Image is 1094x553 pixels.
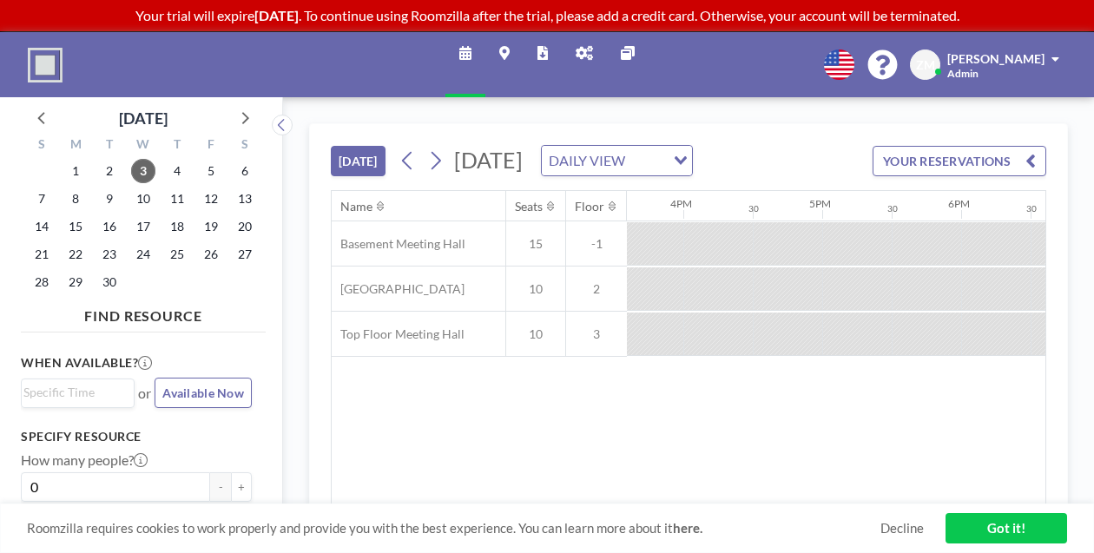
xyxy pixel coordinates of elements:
a: Decline [880,520,924,537]
button: + [231,472,252,502]
button: [DATE] [331,146,386,176]
div: 6PM [948,197,970,210]
span: Monday, September 1, 2025 [63,159,88,183]
span: Friday, September 26, 2025 [199,242,223,267]
span: Roomzilla requires cookies to work properly and provide you with the best experience. You can lea... [27,520,880,537]
span: Saturday, September 6, 2025 [233,159,257,183]
span: ZM [916,57,935,73]
div: 30 [748,203,759,214]
button: - [210,472,231,502]
div: Name [340,199,372,214]
span: Thursday, September 4, 2025 [165,159,189,183]
span: Monday, September 15, 2025 [63,214,88,239]
span: Sunday, September 7, 2025 [30,187,54,211]
span: Admin [947,67,979,80]
span: Tuesday, September 9, 2025 [97,187,122,211]
span: Basement Meeting Hall [332,236,465,252]
span: [GEOGRAPHIC_DATA] [332,281,465,297]
span: Tuesday, September 2, 2025 [97,159,122,183]
span: Saturday, September 20, 2025 [233,214,257,239]
span: Friday, September 19, 2025 [199,214,223,239]
span: Sunday, September 14, 2025 [30,214,54,239]
span: Monday, September 8, 2025 [63,187,88,211]
span: or [138,385,151,402]
span: Top Floor Meeting Hall [332,326,465,342]
span: Saturday, September 13, 2025 [233,187,257,211]
div: T [93,135,127,157]
div: [DATE] [119,106,168,130]
button: YOUR RESERVATIONS [873,146,1046,176]
span: 2 [566,281,627,297]
span: -1 [566,236,627,252]
input: Search for option [23,383,124,402]
button: Available Now [155,378,252,408]
div: S [25,135,59,157]
a: here. [673,520,702,536]
div: 30 [1026,203,1037,214]
b: [DATE] [254,7,299,23]
span: 15 [506,236,565,252]
div: M [59,135,93,157]
div: 4PM [670,197,692,210]
div: Seats [515,199,543,214]
span: Monday, September 22, 2025 [63,242,88,267]
span: [PERSON_NAME] [947,51,1045,66]
span: Thursday, September 25, 2025 [165,242,189,267]
span: Thursday, September 11, 2025 [165,187,189,211]
h4: FIND RESOURCE [21,300,266,325]
span: Wednesday, September 3, 2025 [131,159,155,183]
span: Sunday, September 21, 2025 [30,242,54,267]
div: W [127,135,161,157]
span: 10 [506,326,565,342]
div: Search for option [22,379,134,405]
div: 30 [887,203,898,214]
div: 5PM [809,197,831,210]
div: Floor [575,199,604,214]
span: Available Now [162,385,244,400]
span: Tuesday, September 30, 2025 [97,270,122,294]
label: How many people? [21,451,148,469]
h3: Specify resource [21,429,252,444]
span: Monday, September 29, 2025 [63,270,88,294]
span: Tuesday, September 23, 2025 [97,242,122,267]
span: 10 [506,281,565,297]
span: Sunday, September 28, 2025 [30,270,54,294]
span: Friday, September 5, 2025 [199,159,223,183]
input: Search for option [630,149,663,172]
span: Saturday, September 27, 2025 [233,242,257,267]
span: Wednesday, September 24, 2025 [131,242,155,267]
span: Thursday, September 18, 2025 [165,214,189,239]
span: Friday, September 12, 2025 [199,187,223,211]
span: Tuesday, September 16, 2025 [97,214,122,239]
img: organization-logo [28,48,63,82]
div: Search for option [542,146,692,175]
div: S [227,135,261,157]
span: Wednesday, September 10, 2025 [131,187,155,211]
span: [DATE] [454,147,523,173]
a: Got it! [946,513,1067,543]
span: 3 [566,326,627,342]
div: F [194,135,227,157]
span: Wednesday, September 17, 2025 [131,214,155,239]
span: DAILY VIEW [545,149,629,172]
div: T [160,135,194,157]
